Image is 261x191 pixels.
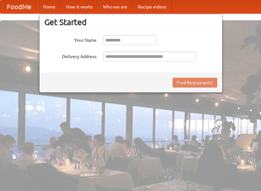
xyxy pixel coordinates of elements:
h3: Get Started [44,17,217,27]
a: How it works [61,0,98,13]
label: Your Name [44,35,97,43]
a: Recipe videos [132,0,172,13]
a: FoodMe [0,0,38,13]
a: Home [38,0,61,13]
a: Who we are [98,0,132,13]
label: Delivery Address [44,52,97,60]
button: Find Restaurants! [173,78,217,88]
